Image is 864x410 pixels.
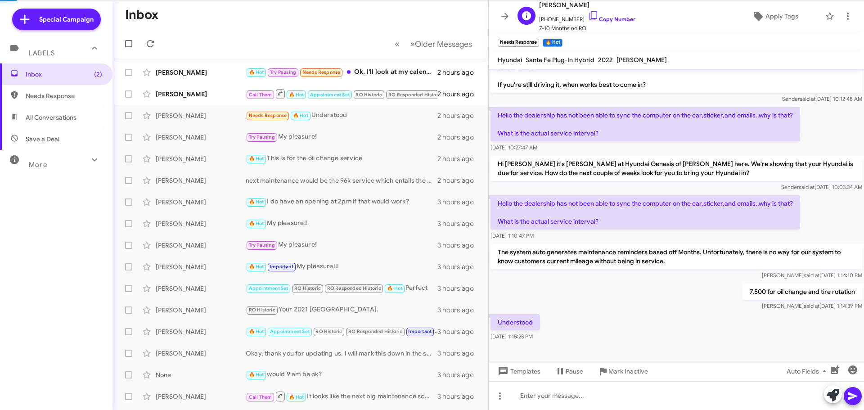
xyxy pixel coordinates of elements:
button: Apply Tags [729,8,821,24]
span: 🔥 Hot [249,329,264,334]
span: 🔥 Hot [249,372,264,378]
div: [PERSON_NAME] [156,68,246,77]
span: Appointment Set [270,329,310,334]
span: 🔥 Hot [249,69,264,75]
div: [PERSON_NAME] [156,111,246,120]
div: 3 hours ago [437,241,481,250]
span: Try Pausing [270,69,296,75]
div: Okay, thank you for updating us. I will mark this down in the system. [246,349,437,358]
div: [PERSON_NAME] [156,284,246,293]
span: Needs Response [302,69,341,75]
span: 🔥 Hot [249,264,264,270]
span: Appointment Set [310,92,350,98]
div: [PERSON_NAME] [156,176,246,185]
small: 🔥 Hot [543,39,562,47]
span: [PERSON_NAME] [DATE] 1:14:39 PM [762,302,862,309]
button: Mark Inactive [590,363,655,379]
div: 3 hours ago [437,370,481,379]
div: 3 hours ago [437,284,481,293]
small: Needs Response [498,39,539,47]
span: said at [804,302,819,309]
span: 🔥 Hot [249,156,264,162]
div: This is for the oil change service [246,153,437,164]
span: Auto Fields [787,363,830,379]
span: More [29,161,47,169]
div: 3 hours ago [437,327,481,336]
span: Templates [496,363,540,379]
div: I do have an opening at 2pm if that would work? [246,197,437,207]
span: RO Responded Historic [327,285,381,291]
div: My pleasure!!! [246,261,437,272]
div: 3 hours ago [437,219,481,228]
span: Older Messages [415,39,472,49]
a: Copy Number [588,16,635,23]
div: would 9 am be ok? [246,369,437,380]
span: Special Campaign [39,15,94,24]
span: Santa Fe Plug-In Hybrid [526,56,594,64]
p: Hello the dealership has not been able to sync the computer on the car,sticker,and emails..why is... [490,195,800,230]
h1: Inbox [125,8,158,22]
button: Previous [389,35,405,53]
div: thats okay, I wondered if it was for that one [246,88,437,99]
span: Important [408,329,432,334]
div: Your 2021 [GEOGRAPHIC_DATA]. [246,305,437,315]
span: RO Historic [315,329,342,334]
span: Pause [566,363,583,379]
div: 3 hours ago [437,349,481,358]
span: [DATE] 1:10:47 PM [490,232,534,239]
span: [DATE] 1:15:23 PM [490,333,533,340]
div: Perfect [246,283,437,293]
span: Try Pausing [249,242,275,248]
div: My pleasure! [246,240,437,250]
span: Try Pausing [249,134,275,140]
span: [DATE] 10:27:47 AM [490,144,537,151]
div: Great you are all set, we look forward to seeing you on the 11th [246,326,437,337]
nav: Page navigation example [390,35,477,53]
div: [PERSON_NAME] [156,133,246,142]
span: Call Them [249,394,272,400]
div: 3 hours ago [437,198,481,207]
p: Hi [PERSON_NAME] it's [PERSON_NAME] at Hyundai Genesis of [PERSON_NAME] here. We're showing that ... [490,156,862,181]
span: » [410,38,415,50]
div: [PERSON_NAME] [156,327,246,336]
p: The system auto generates maintenance reminders based off Months. Unfortunately, there is no way ... [490,244,862,269]
button: Auto Fields [779,363,837,379]
div: Ok, I'll look at my calendar and get back with you. [246,67,437,77]
span: Labels [29,49,55,57]
div: 2 hours ago [437,133,481,142]
button: Next [405,35,477,53]
span: 🔥 Hot [249,221,264,226]
span: [PERSON_NAME] [616,56,667,64]
span: RO Responded Historic [348,329,402,334]
div: [PERSON_NAME] [156,90,246,99]
span: Mark Inactive [608,363,648,379]
span: 2022 [598,56,613,64]
span: Hyundai [498,56,522,64]
div: [PERSON_NAME] [156,154,246,163]
div: My pleasure!! [246,218,437,229]
span: (2) [94,70,102,79]
span: [PHONE_NUMBER] [539,10,635,24]
span: Needs Response [249,113,287,118]
p: Understood [490,314,540,330]
div: [PERSON_NAME] [156,262,246,271]
span: 🔥 Hot [387,285,402,291]
span: 🔥 Hot [289,92,304,98]
span: 🔥 Hot [293,113,308,118]
div: [PERSON_NAME] [156,219,246,228]
div: 2 hours ago [437,111,481,120]
span: 7-10 Months no RO [539,24,635,33]
div: next maintenance would be the 96k service which entails the following; Replace Engine Oil and Fil... [246,176,437,185]
span: « [395,38,400,50]
div: My pleasure! [246,132,437,142]
div: [PERSON_NAME] [156,392,246,401]
div: 3 hours ago [437,262,481,271]
span: 🔥 Hot [289,394,304,400]
div: 2 hours ago [437,154,481,163]
span: All Conversations [26,113,76,122]
button: Pause [548,363,590,379]
div: 3 hours ago [437,306,481,315]
div: [PERSON_NAME] [156,198,246,207]
span: Important [270,264,293,270]
span: said at [804,272,819,279]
